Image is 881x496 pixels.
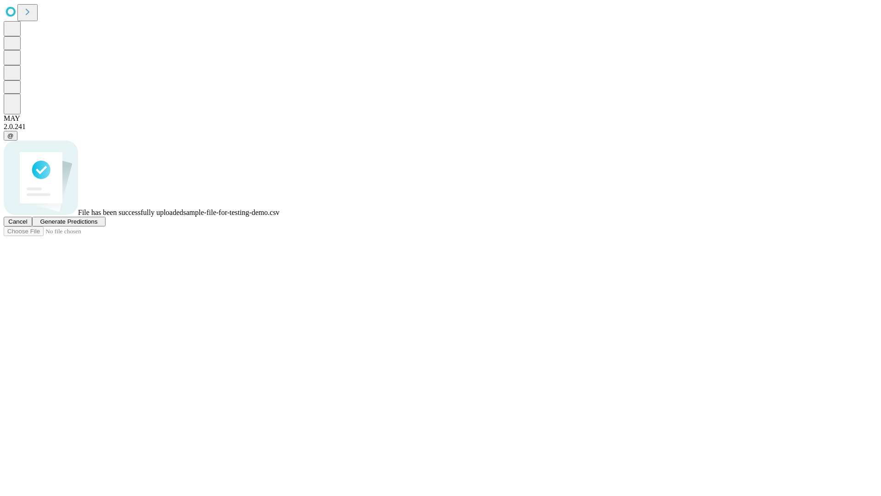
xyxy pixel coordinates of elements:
button: Generate Predictions [32,217,106,226]
span: sample-file-for-testing-demo.csv [183,209,279,216]
button: @ [4,131,17,141]
span: Cancel [8,218,28,225]
div: MAY [4,114,877,123]
span: @ [7,132,14,139]
span: Generate Predictions [40,218,97,225]
span: File has been successfully uploaded [78,209,183,216]
div: 2.0.241 [4,123,877,131]
button: Cancel [4,217,32,226]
